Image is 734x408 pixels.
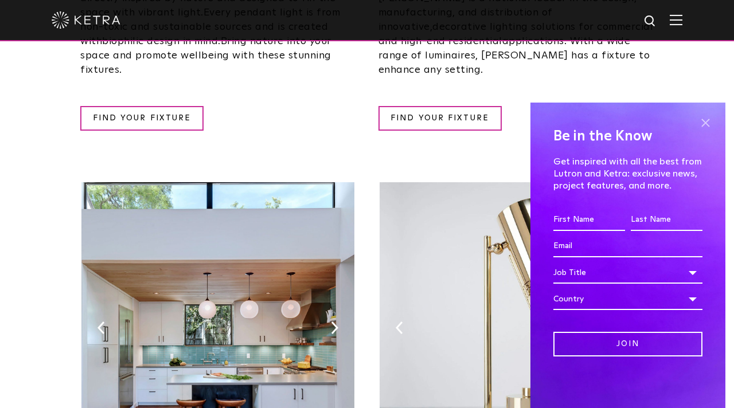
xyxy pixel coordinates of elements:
input: Last Name [631,209,702,231]
input: First Name [553,209,625,231]
a: FIND YOUR FIXTURE [378,106,502,131]
img: search icon [643,14,658,29]
p: Get inspired with all the best from Lutron and Ketra: exclusive news, project features, and more. [553,156,702,191]
input: Join [553,332,702,356]
img: ketra-logo-2019-white [52,11,120,29]
a: FIND YOUR FIXTURE [80,106,204,131]
span: Bring nature into your space and promote wellbeing with these stunning fixtures. [80,36,331,75]
h4: Be in the Know [553,125,702,147]
div: Job Title [553,262,702,284]
input: Email [553,236,702,257]
img: arrow-left-black.svg [97,321,105,334]
span: Every pendant light is from non-toxic and sustainable sources and is created with [80,7,340,46]
img: Hamburger%20Nav.svg [670,14,682,25]
span: applications. With a wide range of luminaires, [PERSON_NAME] has a fixture to enhance any setting. [378,36,650,75]
span: decorative lighting solutions for commercial and high-end residential [378,22,654,46]
div: Country [553,288,702,310]
img: arrow-left-black.svg [396,321,403,334]
img: arrow-right-black.svg [331,321,338,334]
